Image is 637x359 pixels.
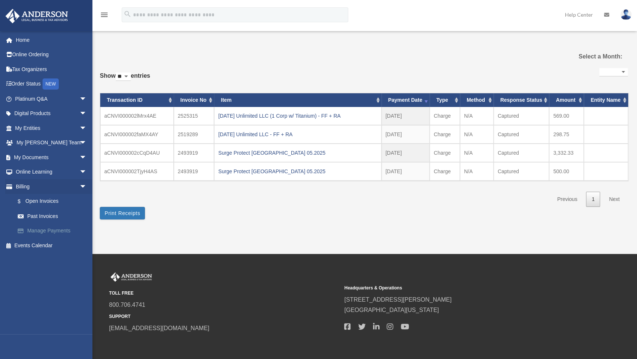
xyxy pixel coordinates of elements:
[584,93,628,107] th: Entity Name: activate to sort column ascending
[460,107,494,125] td: N/A
[603,192,625,207] a: Next
[344,307,439,313] a: [GEOGRAPHIC_DATA][US_STATE]
[174,162,214,181] td: 2493919
[430,125,460,144] td: Charge
[100,162,174,181] td: aCNVI000002TjyH4AS
[5,150,98,165] a: My Documentsarrow_drop_down
[218,111,377,121] div: [DATE] Unlimited LLC (1 Corp w/ Titanium) - FF + RA
[549,93,584,107] th: Amount: activate to sort column ascending
[460,144,494,162] td: N/A
[382,144,430,162] td: [DATE]
[5,47,98,62] a: Online Ordering
[100,144,174,162] td: aCNVI000002cCqD4AU
[344,296,451,303] a: [STREET_ADDRESS][PERSON_NAME]
[174,107,214,125] td: 2525315
[5,135,98,150] a: My [PERSON_NAME] Teamarrow_drop_down
[100,10,109,19] i: menu
[79,179,94,194] span: arrow_drop_down
[116,73,131,81] select: Showentries
[344,284,574,292] small: Headquarters & Operations
[79,150,94,165] span: arrow_drop_down
[100,71,150,88] label: Show entries
[494,162,549,181] td: Captured
[549,144,584,162] td: 3,332.33
[5,165,98,179] a: Online Learningarrow_drop_down
[460,93,494,107] th: Method: activate to sort column ascending
[100,125,174,144] td: aCNVI000002faMX4AY
[382,125,430,144] td: [DATE]
[109,302,145,308] a: 800.706.4741
[620,9,631,20] img: User Pic
[79,135,94,151] span: arrow_drop_down
[430,144,460,162] td: Charge
[79,91,94,107] span: arrow_drop_down
[460,125,494,144] td: N/A
[79,121,94,136] span: arrow_drop_down
[79,106,94,121] span: arrow_drop_down
[218,129,377,140] div: [DATE] Unlimited LLC - FF + RA
[3,9,70,23] img: Anderson Advisors Platinum Portal
[430,107,460,125] td: Charge
[494,144,549,162] td: Captured
[109,325,209,331] a: [EMAIL_ADDRESS][DOMAIN_NAME]
[43,78,59,90] div: NEW
[494,107,549,125] td: Captured
[382,93,430,107] th: Payment Date: activate to sort column ascending
[5,106,98,121] a: Digital Productsarrow_drop_down
[100,13,109,19] a: menu
[5,179,98,194] a: Billingarrow_drop_down
[494,93,549,107] th: Response Status: activate to sort column ascending
[549,107,584,125] td: 569.00
[100,93,174,107] th: Transaction ID: activate to sort column ascending
[5,91,98,106] a: Platinum Q&Aarrow_drop_down
[218,148,377,158] div: Surge Protect [GEOGRAPHIC_DATA] 05.2025
[494,125,549,144] td: Captured
[460,162,494,181] td: N/A
[430,162,460,181] td: Charge
[10,209,94,224] a: Past Invoices
[430,93,460,107] th: Type: activate to sort column ascending
[79,165,94,180] span: arrow_drop_down
[174,125,214,144] td: 2519289
[549,125,584,144] td: 298.75
[218,166,377,177] div: Surge Protect [GEOGRAPHIC_DATA] 05.2025
[100,207,145,219] button: Print Receipts
[100,107,174,125] td: aCNVI000002lMrx4AE
[586,192,600,207] a: 1
[552,192,583,207] a: Previous
[109,289,339,297] small: TOLL FREE
[5,77,98,92] a: Order StatusNEW
[10,224,98,238] a: Manage Payments
[545,51,622,62] label: Select a Month:
[123,10,132,18] i: search
[5,121,98,135] a: My Entitiesarrow_drop_down
[10,194,98,209] a: $Open Invoices
[5,238,98,253] a: Events Calendar
[5,62,98,77] a: Tax Organizers
[214,93,381,107] th: Item: activate to sort column ascending
[5,33,98,47] a: Home
[109,313,339,321] small: SUPPORT
[382,162,430,181] td: [DATE]
[174,144,214,162] td: 2493919
[109,272,153,282] img: Anderson Advisors Platinum Portal
[549,162,584,181] td: 500.00
[174,93,214,107] th: Invoice No: activate to sort column ascending
[22,197,26,206] span: $
[382,107,430,125] td: [DATE]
